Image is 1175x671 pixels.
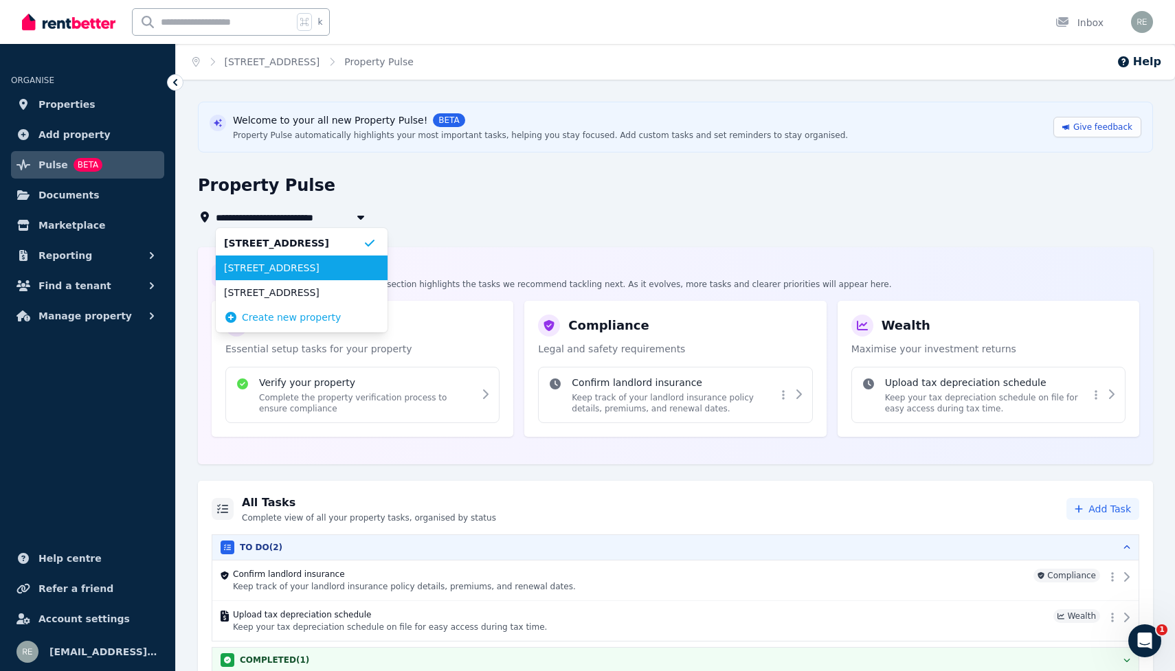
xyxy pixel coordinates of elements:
p: Legal and safety requirements [538,342,812,356]
span: [STREET_ADDRESS] [224,261,363,275]
p: Keep your tax depreciation schedule on file for easy access during tax time. [233,622,1048,633]
h4: Confirm landlord insurance [572,376,776,389]
p: Keep track of your landlord insurance policy details, premiums, and renewal dates. [572,392,776,414]
button: More options [776,387,790,403]
p: Complete the property verification process to ensure compliance [259,392,474,414]
span: ORGANISE [11,76,54,85]
button: More options [1106,569,1119,585]
span: Compliance [1033,569,1100,582]
span: Find a tenant [38,277,111,294]
button: Add Task [1066,498,1139,520]
a: Give feedback [1053,117,1141,137]
iframe: Intercom live chat [1128,624,1161,657]
h1: Property Pulse [198,174,335,196]
span: Documents [38,187,100,203]
p: Keep your finger on the pulse: this section highlights the tasks we recommend tackling next. As i... [242,279,892,290]
a: Add property [11,121,164,148]
a: Properties [11,91,164,118]
div: Inbox [1055,16,1104,30]
a: Account settings [11,605,164,633]
p: Keep your tax depreciation schedule on file for easy access during tax time. [885,392,1089,414]
button: TO DO(2) [212,535,1139,560]
span: [STREET_ADDRESS] [224,286,363,299]
button: Find a tenant [11,272,164,299]
span: Help centre [38,550,102,567]
a: Marketplace [11,212,164,239]
h4: Confirm landlord insurance [233,569,1028,580]
nav: Breadcrumb [176,44,430,80]
span: Properties [38,96,96,113]
button: More options [1089,387,1103,403]
img: RentBetter [22,12,115,32]
h4: Upload tax depreciation schedule [233,609,1048,620]
a: Refer a friend [11,575,164,602]
p: Maximise your investment returns [851,342,1126,356]
h2: All Tasks [242,494,496,511]
span: Manage property [38,308,132,324]
h4: Upload tax depreciation schedule [885,376,1089,389]
span: Marketplace [38,217,105,234]
a: PulseBETA [11,151,164,179]
img: rebekahdaw@hotmail.com [16,641,38,663]
p: Keep track of your landlord insurance policy details, premiums, and renewal dates. [233,581,1028,592]
p: Complete view of all your property tasks, organised by status [242,512,496,523]
div: Property Pulse automatically highlights your most important tasks, helping you stay focused. Add ... [233,130,848,141]
div: Verify your propertyComplete the property verification process to ensure compliance [225,367,500,423]
span: Create new property [242,310,341,324]
button: Reporting [11,242,164,269]
button: More options [1106,609,1119,626]
span: Give feedback [1073,122,1132,133]
span: Account settings [38,611,130,627]
a: Property Pulse [344,56,414,67]
p: Essential setup tasks for your property [225,342,500,356]
div: Confirm landlord insuranceKeep track of your landlord insurance policy details, premiums, and ren... [538,367,812,423]
img: rebekahdaw@hotmail.com [1131,11,1153,33]
a: Documents [11,181,164,209]
h3: Compliance [568,316,649,335]
span: Add property [38,126,111,143]
a: [STREET_ADDRESS] [225,56,320,67]
span: Refer a friend [38,580,113,597]
span: [STREET_ADDRESS] [224,236,363,250]
span: k [317,16,322,27]
span: [EMAIL_ADDRESS][DOMAIN_NAME] [49,644,159,660]
span: Add Task [1088,502,1131,516]
h3: TO DO ( 2 ) [240,542,282,553]
span: BETA [74,158,102,172]
span: Wealth [1053,609,1100,623]
h2: Recommended Tasks [242,261,892,277]
span: Reporting [38,247,92,264]
h3: Wealth [882,316,930,335]
span: Pulse [38,157,68,173]
button: Help [1117,54,1161,70]
div: Upload tax depreciation scheduleKeep your tax depreciation schedule on file for easy access durin... [851,367,1126,423]
a: Help centre [11,545,164,572]
button: Manage property [11,302,164,330]
h4: Verify your property [259,376,474,389]
span: 1 [1156,624,1167,635]
span: Welcome to your all new Property Pulse! [233,113,427,127]
h3: COMPLETED ( 1 ) [240,655,309,666]
span: BETA [433,113,465,127]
